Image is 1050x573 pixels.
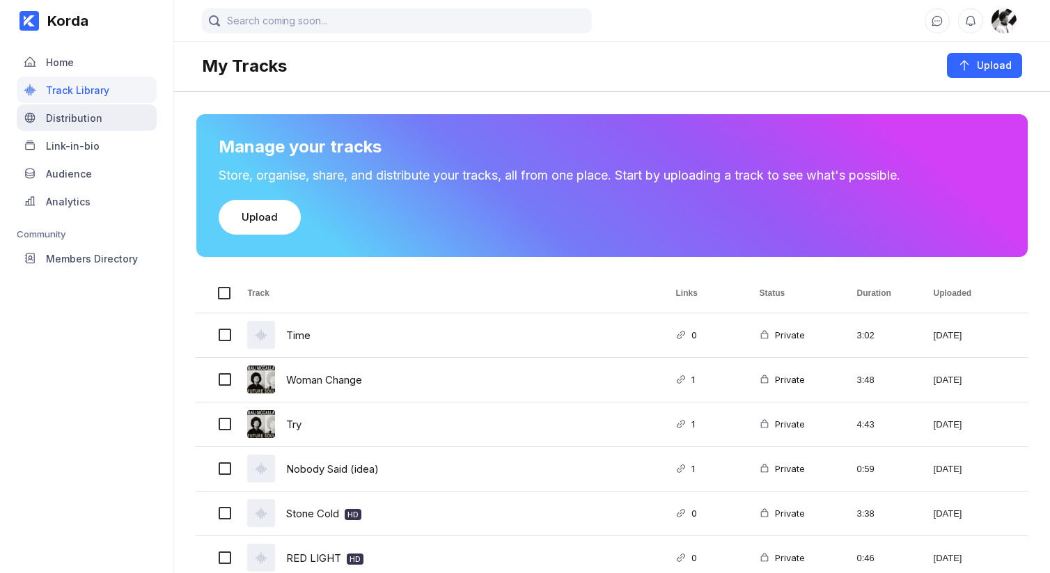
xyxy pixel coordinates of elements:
a: Woman Change [286,363,362,396]
div: My Tracks [202,56,287,76]
div: [DATE] [917,447,1028,491]
div: Community [17,228,157,240]
div: 0 [686,319,697,352]
div: Members Directory [46,253,138,265]
div: Upload [242,210,278,224]
div: Korda [39,13,88,29]
div: [DATE] [917,358,1028,402]
span: Uploaded [934,288,972,298]
div: 3:02 [840,313,917,357]
div: Track Library [46,84,109,96]
a: Time [286,319,311,352]
div: Private [769,497,805,530]
div: Mali McCalla [992,8,1017,33]
div: Private [769,453,805,485]
a: Audience [17,160,157,188]
div: Distribution [46,112,102,124]
div: Private [769,363,805,396]
a: Stone Cold HD [286,497,361,530]
div: Stone Cold [286,497,361,530]
span: Track [247,288,269,298]
a: Try [286,408,301,441]
button: Upload [219,200,301,235]
div: 0 [686,497,697,530]
div: Link-in-bio [46,140,100,152]
div: Audience [46,168,92,180]
div: 3:38 [840,492,917,535]
div: 1 [686,453,695,485]
div: Store, organise, share, and distribute your tracks, all from one place. Start by uploading a trac... [219,168,1005,183]
div: Home [46,56,74,68]
div: Private [769,408,805,441]
span: Status [760,288,785,298]
button: Upload [947,53,1022,78]
div: Upload [971,58,1012,72]
img: cover art [247,366,275,393]
img: cover art [247,410,275,438]
div: [DATE] [917,402,1028,446]
a: Track Library [17,77,157,104]
a: Members Directory [17,245,157,273]
a: Analytics [17,188,157,216]
a: Link-in-bio [17,132,157,160]
div: 3:48 [840,358,917,402]
span: Duration [857,288,891,298]
div: Private [769,319,805,352]
div: HD [350,554,361,565]
div: HD [347,509,359,520]
a: Nobody Said (idea) [286,453,379,485]
div: [DATE] [917,313,1028,357]
div: 0:59 [840,447,917,491]
a: Home [17,49,157,77]
div: 1 [686,408,695,441]
a: Distribution [17,104,157,132]
div: Manage your tracks [219,136,1005,157]
div: Analytics [46,196,91,207]
div: 4:43 [840,402,917,446]
span: Links [676,288,698,298]
img: 160x160 [992,8,1017,33]
div: 1 [686,363,695,396]
input: Search coming soon... [202,8,592,33]
div: [DATE] [917,492,1028,535]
